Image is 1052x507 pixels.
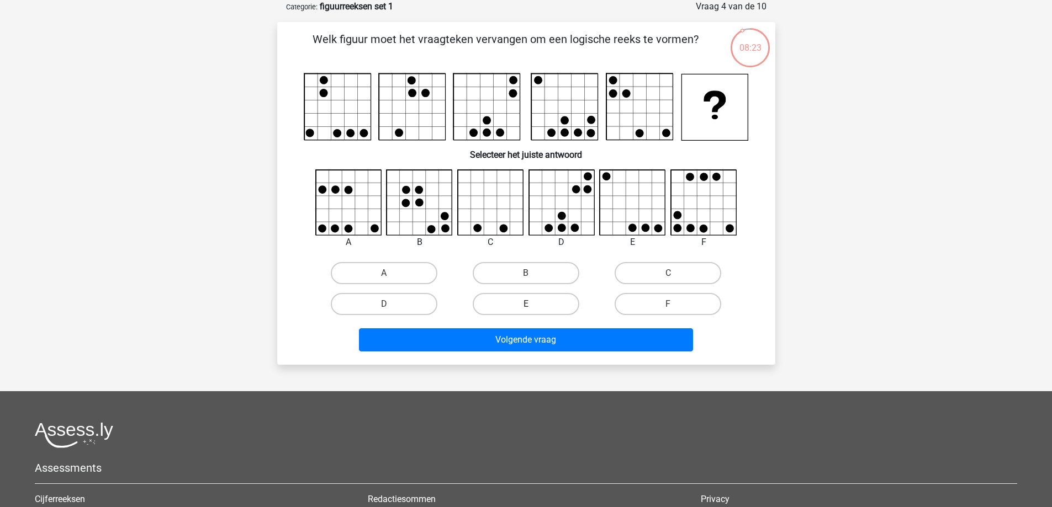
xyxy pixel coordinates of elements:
div: D [520,236,604,249]
label: E [473,293,579,315]
label: C [615,262,721,284]
div: A [307,236,390,249]
label: B [473,262,579,284]
strong: figuurreeksen set 1 [320,1,393,12]
button: Volgende vraag [359,328,693,351]
div: C [449,236,532,249]
a: Redactiesommen [368,494,436,504]
label: D [331,293,437,315]
h6: Selecteer het juiste antwoord [295,141,758,160]
small: Categorie: [286,3,318,11]
div: 08:23 [729,27,771,55]
div: B [378,236,461,249]
div: E [591,236,674,249]
p: Welk figuur moet het vraagteken vervangen om een logische reeks te vormen? [295,31,716,64]
label: A [331,262,437,284]
div: F [662,236,746,249]
a: Cijferreeksen [35,494,85,504]
label: F [615,293,721,315]
img: Assessly logo [35,422,113,448]
h5: Assessments [35,461,1017,474]
a: Privacy [701,494,729,504]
